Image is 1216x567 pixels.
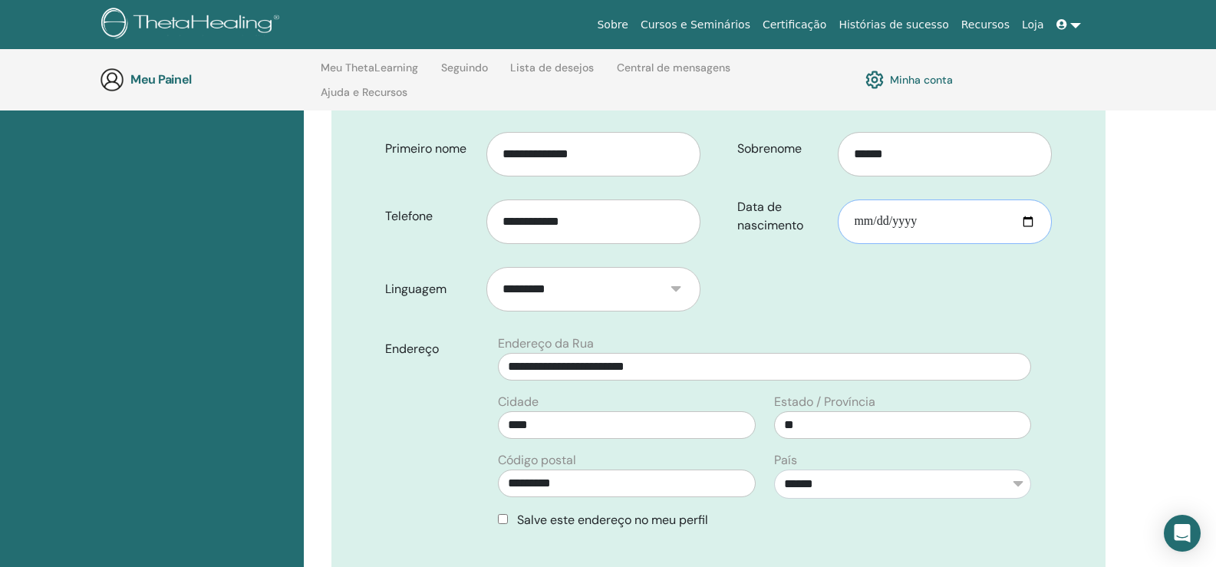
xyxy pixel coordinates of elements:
[321,86,407,110] a: Ajuda e Recursos
[385,208,433,224] font: Telefone
[597,18,628,31] font: Sobre
[756,11,832,39] a: Certificação
[385,281,447,297] font: Linguagem
[1022,18,1044,31] font: Loja
[737,140,802,157] font: Sobrenome
[517,512,708,528] font: Salve este endereço no meu perfil
[100,68,124,92] img: generic-user-icon.jpg
[774,394,875,410] font: Estado / Província
[832,11,954,39] a: Histórias de sucesso
[890,74,953,87] font: Minha conta
[498,335,594,351] font: Endereço da Rua
[498,394,539,410] font: Cidade
[839,18,948,31] font: Histórias de sucesso
[763,18,826,31] font: Certificação
[1164,515,1201,552] div: Open Intercom Messenger
[591,11,634,39] a: Sobre
[865,67,953,93] a: Minha conta
[321,85,407,99] font: Ajuda e Recursos
[634,11,756,39] a: Cursos e Seminários
[510,61,594,86] a: Lista de desejos
[321,61,418,74] font: Meu ThetaLearning
[441,61,488,74] font: Seguindo
[1016,11,1050,39] a: Loja
[641,18,750,31] font: Cursos e Seminários
[130,71,192,87] font: Meu Painel
[865,67,884,93] img: cog.svg
[617,61,730,86] a: Central de mensagens
[510,61,594,74] font: Lista de desejos
[498,452,576,468] font: Código postal
[441,61,488,86] a: Seguindo
[961,18,1010,31] font: Recursos
[101,8,285,42] img: logo.png
[385,140,466,157] font: Primeiro nome
[617,61,730,74] font: Central de mensagens
[321,61,418,86] a: Meu ThetaLearning
[955,11,1016,39] a: Recursos
[385,341,439,357] font: Endereço
[774,452,797,468] font: País
[737,199,803,233] font: Data de nascimento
